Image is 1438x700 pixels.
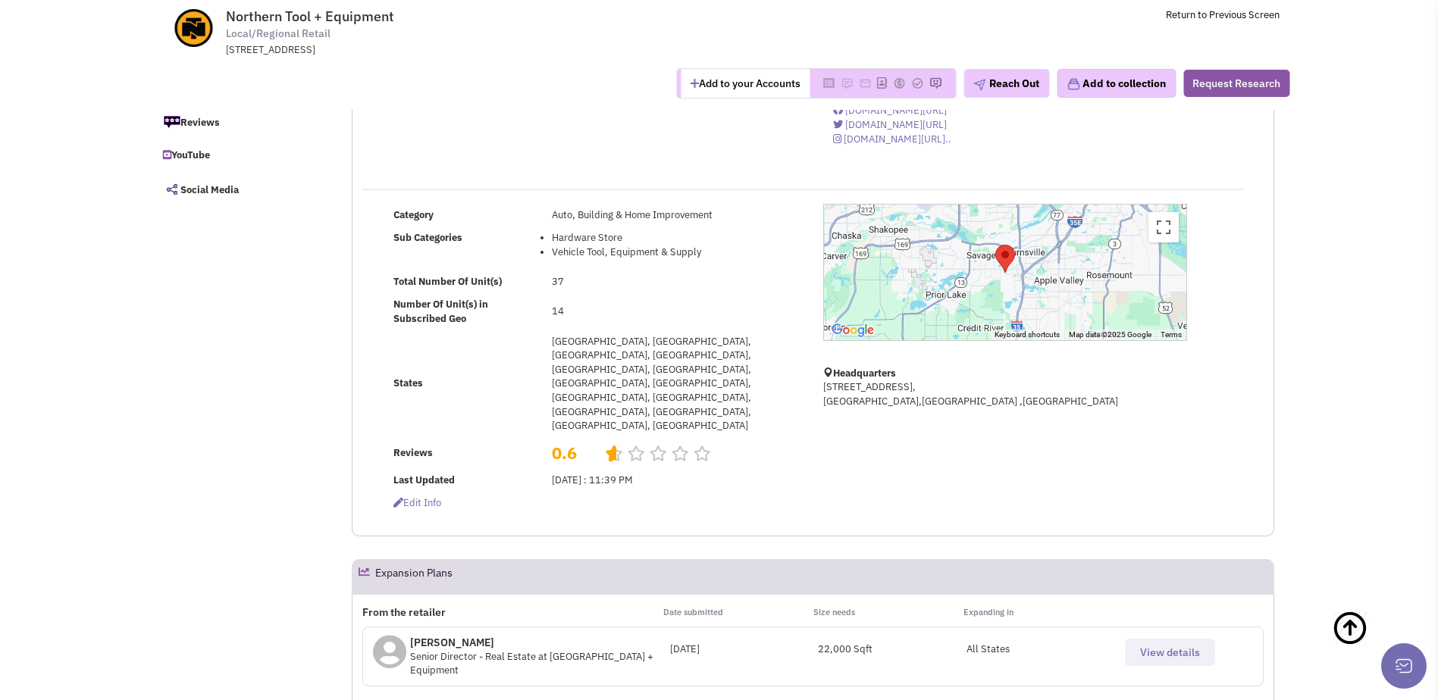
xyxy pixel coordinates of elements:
p: Expanding in [963,605,1114,620]
td: 14 [547,293,803,330]
a: [DOMAIN_NAME][URL] [833,104,947,117]
p: [PERSON_NAME] [410,635,669,650]
b: Total Number Of Unit(s) [393,275,502,288]
p: From the retailer [362,605,663,620]
img: Please add to your accounts [911,77,923,89]
span: Edit info [393,496,441,509]
a: Return to Previous Screen [1166,8,1280,21]
b: Category [393,208,434,221]
li: Vehicle Tool, Equipment & Supply [552,245,799,260]
td: 37 [547,270,803,293]
h2: Expansion Plans [375,560,453,593]
a: Back To Top [1332,595,1408,693]
button: Reach Out [963,69,1049,98]
td: [GEOGRAPHIC_DATA], [GEOGRAPHIC_DATA], [GEOGRAPHIC_DATA], [GEOGRAPHIC_DATA], [GEOGRAPHIC_DATA], [G... [547,330,803,438]
b: Last Updated [393,473,455,486]
b: Headquarters [833,367,896,380]
p: [STREET_ADDRESS], [GEOGRAPHIC_DATA],[GEOGRAPHIC_DATA] ,[GEOGRAPHIC_DATA] [823,380,1187,408]
a: YouTube [155,142,321,170]
span: Senior Director - Real Estate at [GEOGRAPHIC_DATA] + Equipment [410,650,653,677]
b: Reviews [393,446,433,459]
img: Please add to your accounts [893,77,905,89]
span: Northern Tool + Equipment [226,8,394,25]
img: Please add to your accounts [859,77,871,89]
img: icon-collection-lavender.png [1067,77,1080,91]
p: Date submitted [663,605,813,620]
button: Add to collection [1057,69,1176,98]
span: Local/Regional Retail [226,26,331,42]
b: Number Of Unit(s) in Subscribed Geo [393,298,488,325]
h2: 0.6 [552,442,593,449]
a: Reviews [155,106,321,138]
button: View details [1125,639,1215,666]
img: Please add to your accounts [841,77,853,89]
button: Add to your Accounts [681,69,810,98]
span: Map data ©2025 Google [1069,330,1151,339]
span: [DOMAIN_NAME][URL].. [844,133,951,145]
a: Open this area in Google Maps (opens a new window) [828,320,878,340]
button: Toggle fullscreen view [1148,212,1179,242]
button: Request Research [1183,70,1289,97]
p: All States [966,642,1115,657]
p: Size needs [813,605,963,620]
a: [DOMAIN_NAME][URL] [833,118,947,131]
b: Sub Categories [393,231,462,244]
span: [DOMAIN_NAME][URL] [845,118,947,131]
div: [DATE] [670,642,819,657]
a: [DOMAIN_NAME][URL].. [833,133,951,145]
button: Keyboard shortcuts [995,330,1060,340]
a: Social Media [155,173,321,205]
img: plane.png [973,79,985,91]
img: Please add to your accounts [929,77,941,89]
td: [DATE] : 11:39 PM [547,469,803,492]
b: States [393,377,423,389]
li: Hardware Store [552,231,799,245]
div: 22,000 Sqft [818,642,966,657]
img: Google [828,320,878,340]
div: [STREET_ADDRESS] [226,43,622,58]
a: Terms (opens in new tab) [1161,330,1182,339]
span: [DOMAIN_NAME][URL] [845,104,947,117]
div: Northern Tool + Equipment [989,239,1021,279]
span: View details [1140,645,1200,659]
td: Auto, Building & Home Improvement [547,204,803,227]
